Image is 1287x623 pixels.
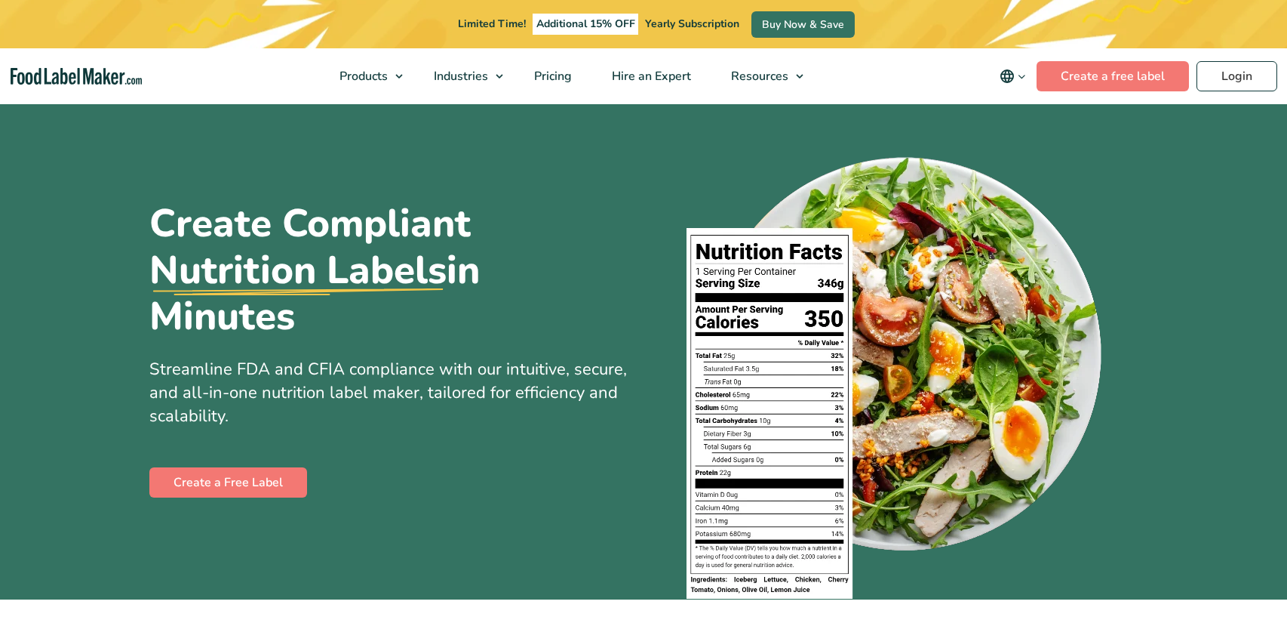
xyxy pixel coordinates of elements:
[592,48,708,104] a: Hire an Expert
[530,68,573,85] span: Pricing
[607,68,693,85] span: Hire an Expert
[149,358,627,427] span: Streamline FDA and CFIA compliance with our intuitive, secure, and all-in-one nutrition label mak...
[320,48,410,104] a: Products
[687,147,1107,600] img: A plate of food with a nutrition facts label on top of it.
[149,201,617,340] h1: Create Compliant in Minutes
[458,17,526,31] span: Limited Time!
[533,14,639,35] span: Additional 15% OFF
[711,48,811,104] a: Resources
[514,48,588,104] a: Pricing
[149,248,447,294] u: Nutrition Labels
[429,68,490,85] span: Industries
[1037,61,1189,91] a: Create a free label
[149,467,307,498] a: Create a Free Label
[751,11,855,38] a: Buy Now & Save
[1196,61,1277,91] a: Login
[645,17,739,31] span: Yearly Subscription
[414,48,511,104] a: Industries
[726,68,790,85] span: Resources
[335,68,389,85] span: Products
